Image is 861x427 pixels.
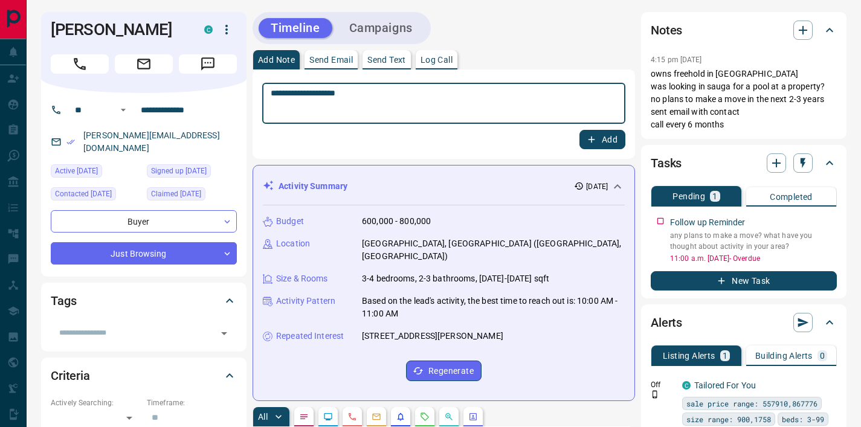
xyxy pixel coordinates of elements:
[651,16,837,45] div: Notes
[782,413,824,425] span: beds: 3-99
[421,56,453,64] p: Log Call
[51,366,90,385] h2: Criteria
[258,413,268,421] p: All
[396,412,405,422] svg: Listing Alerts
[420,412,430,422] svg: Requests
[51,210,237,233] div: Buyer
[579,130,625,149] button: Add
[406,361,482,381] button: Regenerate
[651,21,682,40] h2: Notes
[51,397,141,408] p: Actively Searching:
[337,18,425,38] button: Campaigns
[651,379,675,390] p: Off
[147,397,237,408] p: Timeframe:
[663,352,715,360] p: Listing Alerts
[444,412,454,422] svg: Opportunities
[651,313,682,332] h2: Alerts
[309,56,353,64] p: Send Email
[347,412,357,422] svg: Calls
[755,352,813,360] p: Building Alerts
[204,25,213,34] div: condos.ca
[651,271,837,291] button: New Task
[372,412,381,422] svg: Emails
[651,308,837,337] div: Alerts
[259,18,332,38] button: Timeline
[651,390,659,399] svg: Push Notification Only
[151,165,207,177] span: Signed up [DATE]
[216,325,233,342] button: Open
[51,242,237,265] div: Just Browsing
[362,295,625,320] p: Based on the lead's activity, the best time to reach out is: 10:00 AM - 11:00 AM
[55,165,98,177] span: Active [DATE]
[263,175,625,197] div: Activity Summary[DATE]
[179,54,237,74] span: Message
[258,56,295,64] p: Add Note
[51,20,186,39] h1: [PERSON_NAME]
[670,216,745,229] p: Follow up Reminder
[51,54,109,74] span: Call
[651,68,837,131] p: owns freehold in [GEOGRAPHIC_DATA] was looking in sauga for a pool at a property? no plans to mak...
[147,164,237,181] div: Tue May 20 2025
[66,138,75,146] svg: Email Verified
[670,253,837,264] p: 11:00 a.m. [DATE] - Overdue
[362,215,431,228] p: 600,000 - 800,000
[670,230,837,252] p: any plans to make a move? what have you thought about activity in your area?
[51,164,141,181] div: Thu May 22 2025
[147,187,237,204] div: Thu May 22 2025
[651,149,837,178] div: Tasks
[299,412,309,422] svg: Notes
[468,412,478,422] svg: Agent Actions
[115,54,173,74] span: Email
[51,187,141,204] div: Thu May 22 2025
[651,153,682,173] h2: Tasks
[276,272,328,285] p: Size & Rooms
[276,237,310,250] p: Location
[276,295,335,307] p: Activity Pattern
[362,272,549,285] p: 3-4 bedrooms, 2-3 bathrooms, [DATE]-[DATE] sqft
[686,413,771,425] span: size range: 900,1758
[367,56,406,64] p: Send Text
[276,330,344,342] p: Repeated Interest
[116,103,131,117] button: Open
[682,381,691,390] div: condos.ca
[770,193,813,201] p: Completed
[712,192,717,201] p: 1
[51,361,237,390] div: Criteria
[51,291,76,310] h2: Tags
[55,188,112,200] span: Contacted [DATE]
[723,352,727,360] p: 1
[83,130,220,153] a: [PERSON_NAME][EMAIL_ADDRESS][DOMAIN_NAME]
[686,397,817,409] span: sale price range: 557910,867776
[362,330,503,342] p: [STREET_ADDRESS][PERSON_NAME]
[362,237,625,263] p: [GEOGRAPHIC_DATA], [GEOGRAPHIC_DATA] ([GEOGRAPHIC_DATA], [GEOGRAPHIC_DATA])
[820,352,825,360] p: 0
[672,192,705,201] p: Pending
[586,181,608,192] p: [DATE]
[276,215,304,228] p: Budget
[651,56,702,64] p: 4:15 pm [DATE]
[323,412,333,422] svg: Lead Browsing Activity
[151,188,201,200] span: Claimed [DATE]
[51,286,237,315] div: Tags
[279,180,347,193] p: Activity Summary
[694,380,756,390] a: Tailored For You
